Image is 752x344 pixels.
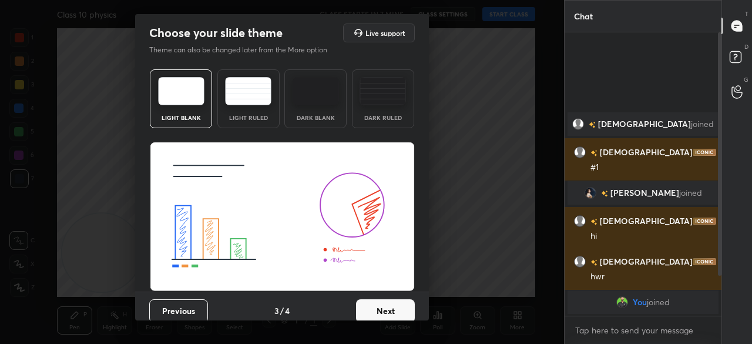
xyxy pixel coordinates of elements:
span: joined [647,298,670,307]
button: Next [356,299,415,323]
img: lightTheme.e5ed3b09.svg [158,77,204,105]
img: iconic-dark.1390631f.png [693,149,716,156]
span: joined [691,119,714,129]
img: default.png [574,215,586,227]
button: Previous [149,299,208,323]
img: default.png [574,146,586,158]
p: D [744,42,748,51]
span: joined [679,188,702,198]
div: Light Blank [157,115,204,121]
img: default.png [572,118,584,130]
img: bc37ae20f96d498bb04454f91d729a71.jpg [616,296,628,308]
img: no-rating-badge.077c3623.svg [589,122,596,128]
h4: 4 [285,305,290,317]
img: iconic-dark.1390631f.png [693,258,716,265]
img: default.png [574,256,586,268]
img: no-rating-badge.077c3623.svg [590,259,597,266]
img: no-rating-badge.077c3623.svg [590,219,597,225]
img: no-rating-badge.077c3623.svg [590,150,597,156]
img: lightRuledTheme.5fabf969.svg [225,77,271,105]
span: You [633,298,647,307]
h6: [DEMOGRAPHIC_DATA] [597,146,693,159]
img: iconic-dark.1390631f.png [693,218,716,225]
h2: Choose your slide theme [149,25,283,41]
h5: Live support [365,29,405,36]
h4: / [280,305,284,317]
p: T [745,9,748,18]
span: [PERSON_NAME] [610,188,679,198]
span: [DEMOGRAPHIC_DATA] [598,119,691,129]
div: #1 [590,162,712,173]
p: Chat [565,1,602,32]
h6: [DEMOGRAPHIC_DATA] [597,256,693,268]
div: Light Ruled [225,115,272,121]
div: Dark Blank [292,115,339,121]
div: hwr [590,271,712,283]
img: no-rating-badge.077c3623.svg [601,191,608,197]
img: darkRuledTheme.de295e13.svg [360,77,406,105]
div: hi [590,231,712,242]
img: darkTheme.f0cc69e5.svg [293,77,339,105]
div: grid [565,110,721,316]
img: fc2005a5f93940e8ab7bb8535fdd19d9.jpg [585,187,596,199]
p: G [744,75,748,84]
h4: 3 [274,305,279,317]
h6: [DEMOGRAPHIC_DATA] [597,215,693,228]
p: Theme can also be changed later from the More option [149,45,340,55]
div: Dark Ruled [360,115,407,121]
img: lightThemeBanner.fbc32fad.svg [150,142,415,292]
